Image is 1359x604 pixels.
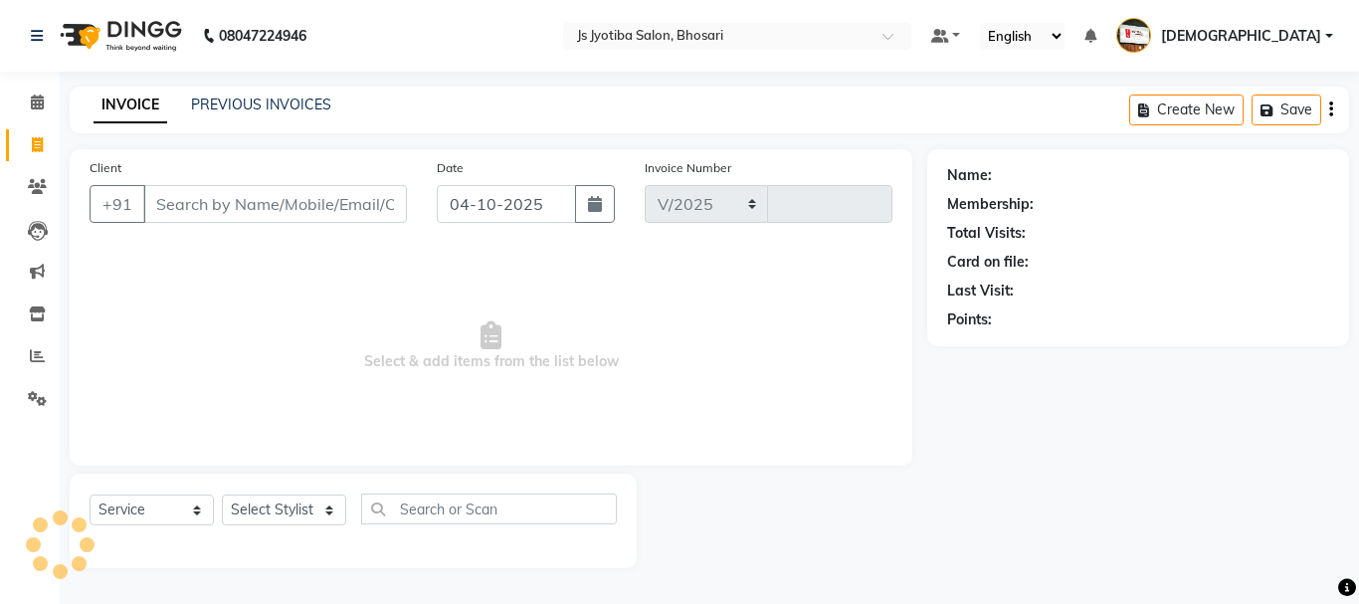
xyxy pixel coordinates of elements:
div: Membership: [947,194,1034,215]
b: 08047224946 [219,8,306,64]
img: logo [51,8,187,64]
span: [DEMOGRAPHIC_DATA] [1161,26,1321,47]
label: Invoice Number [645,159,731,177]
input: Search by Name/Mobile/Email/Code [143,185,407,223]
span: Select & add items from the list below [90,247,892,446]
div: Name: [947,165,992,186]
button: Save [1252,95,1321,125]
input: Search or Scan [361,494,617,524]
div: Total Visits: [947,223,1026,244]
div: Last Visit: [947,281,1014,302]
label: Client [90,159,121,177]
button: +91 [90,185,145,223]
label: Date [437,159,464,177]
a: PREVIOUS INVOICES [191,96,331,113]
div: Points: [947,309,992,330]
a: INVOICE [94,88,167,123]
button: Create New [1129,95,1244,125]
img: Shiva [1116,18,1151,53]
div: Card on file: [947,252,1029,273]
